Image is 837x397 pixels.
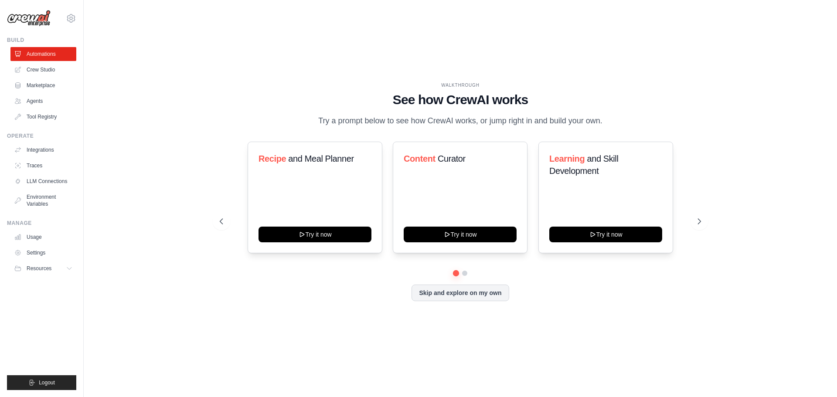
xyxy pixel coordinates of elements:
[7,10,51,27] img: Logo
[7,220,76,227] div: Manage
[220,82,701,88] div: WALKTHROUGH
[404,154,436,163] span: Content
[549,154,585,163] span: Learning
[10,47,76,61] a: Automations
[10,174,76,188] a: LLM Connections
[10,143,76,157] a: Integrations
[10,261,76,275] button: Resources
[10,246,76,260] a: Settings
[7,37,76,44] div: Build
[10,78,76,92] a: Marketplace
[288,154,354,163] span: and Meal Planner
[7,132,76,139] div: Operate
[404,227,517,242] button: Try it now
[10,110,76,124] a: Tool Registry
[10,94,76,108] a: Agents
[10,63,76,77] a: Crew Studio
[7,375,76,390] button: Logout
[314,115,607,127] p: Try a prompt below to see how CrewAI works, or jump right in and build your own.
[27,265,51,272] span: Resources
[259,227,371,242] button: Try it now
[438,154,466,163] span: Curator
[549,227,662,242] button: Try it now
[10,190,76,211] a: Environment Variables
[549,154,618,176] span: and Skill Development
[412,285,509,301] button: Skip and explore on my own
[39,379,55,386] span: Logout
[220,92,701,108] h1: See how CrewAI works
[10,230,76,244] a: Usage
[259,154,286,163] span: Recipe
[10,159,76,173] a: Traces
